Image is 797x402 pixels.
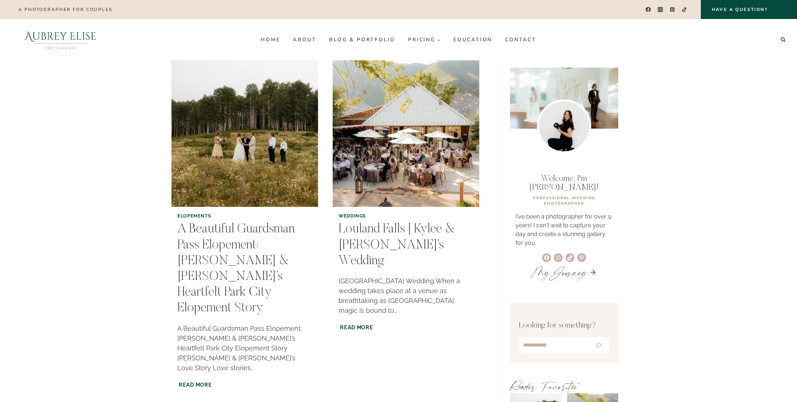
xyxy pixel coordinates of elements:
[408,37,441,42] span: Pricing
[339,276,473,315] p: [GEOGRAPHIC_DATA] Wedding When a wedding takes place at a venue as breathtaking as [GEOGRAPHIC_DA...
[171,60,318,207] img: A Beautiful Guardsman Pass Elopement: Michelle & Matt’s Heartfelt Park City Elopement Story
[177,223,295,315] a: A Beautiful Guardsman Pass Elopement: [PERSON_NAME] & [PERSON_NAME]’s Heartfelt Park City Elopeme...
[519,320,609,332] p: Looking for something?
[532,262,586,283] a: MyJourney
[550,262,586,283] em: Journey
[778,35,788,45] button: View Search Form
[177,323,312,373] p: A Beautiful Guardsman Pass Elopement: [PERSON_NAME] & [PERSON_NAME]’s Heartfelt Park City Elopeme...
[177,380,213,389] a: Read More
[510,379,618,393] h2: Reader Favorites
[515,212,613,247] p: I've been a photographer for over 9 years! I can't wait to capture your day and create a stunning...
[655,4,666,15] a: Instagram
[679,4,690,15] a: TikTok
[254,34,287,46] a: Home
[643,4,653,15] a: Facebook
[9,19,112,60] img: Aubrey Elise Photography
[18,7,112,12] p: A photographer for couples
[515,196,613,206] p: professional WEDDING PHOTOGRAPHER
[515,174,613,192] p: Welcome, I'm [PERSON_NAME]!
[254,34,543,46] nav: Primary
[499,34,543,46] a: Contact
[333,60,479,207] img: Louland Falls | Kylee & Dax’s Wedding
[339,213,366,219] a: Weddings
[447,34,498,46] a: Education
[537,99,591,153] img: Utah wedding photographer Aubrey Williams
[667,4,678,15] a: Pinterest
[589,339,608,352] button: Search
[287,34,323,46] a: About
[402,34,447,46] a: Pricing
[323,34,402,46] a: Blog & Portfolio
[339,323,374,332] a: Read More
[339,223,455,268] a: Louland Falls | Kylee & [PERSON_NAME]’s Wedding
[177,213,211,219] a: Elopements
